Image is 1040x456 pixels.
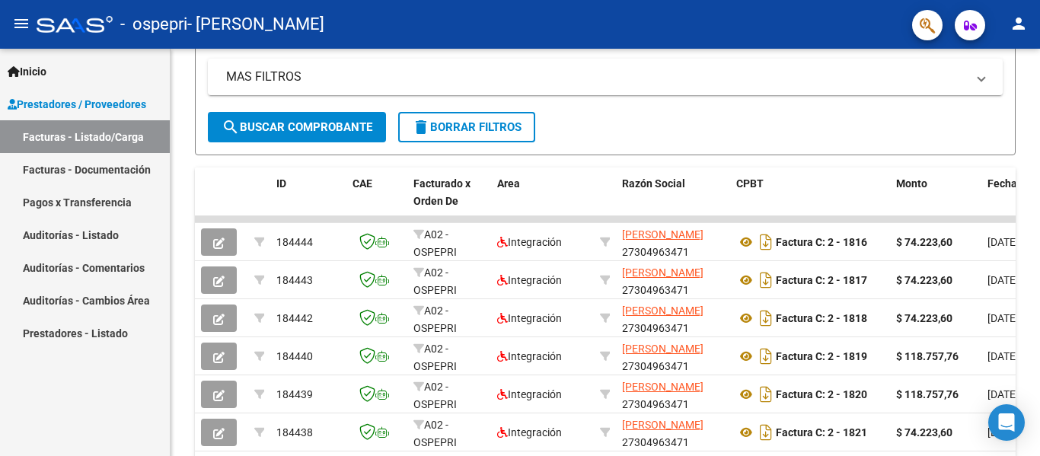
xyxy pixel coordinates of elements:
[756,230,776,254] i: Descargar documento
[413,381,457,410] span: A02 - OSPEPRI
[730,167,890,234] datatable-header-cell: CPBT
[497,426,562,438] span: Integración
[276,426,313,438] span: 184438
[988,404,1025,441] div: Open Intercom Messenger
[896,274,952,286] strong: $ 74.223,60
[276,350,313,362] span: 184440
[896,350,959,362] strong: $ 118.757,76
[8,96,146,113] span: Prestadores / Proveedores
[622,381,703,393] span: [PERSON_NAME]
[622,419,703,431] span: [PERSON_NAME]
[622,305,703,317] span: [PERSON_NAME]
[413,419,457,448] span: A02 - OSPEPRI
[756,420,776,445] i: Descargar documento
[896,236,952,248] strong: $ 74.223,60
[622,378,724,410] div: 27304963471
[276,274,313,286] span: 184443
[413,343,457,372] span: A02 - OSPEPRI
[222,118,240,136] mat-icon: search
[413,266,457,296] span: A02 - OSPEPRI
[987,388,1019,400] span: [DATE]
[413,177,471,207] span: Facturado x Orden De
[398,112,535,142] button: Borrar Filtros
[896,177,927,190] span: Monto
[497,350,562,362] span: Integración
[497,388,562,400] span: Integración
[622,228,703,241] span: [PERSON_NAME]
[346,167,407,234] datatable-header-cell: CAE
[776,350,867,362] strong: Factura C: 2 - 1819
[890,167,981,234] datatable-header-cell: Monto
[497,236,562,248] span: Integración
[622,343,703,355] span: [PERSON_NAME]
[622,302,724,334] div: 27304963471
[776,312,867,324] strong: Factura C: 2 - 1818
[987,350,1019,362] span: [DATE]
[497,312,562,324] span: Integración
[276,312,313,324] span: 184442
[776,274,867,286] strong: Factura C: 2 - 1817
[776,426,867,438] strong: Factura C: 2 - 1821
[407,167,491,234] datatable-header-cell: Facturado x Orden De
[222,120,372,134] span: Buscar Comprobante
[412,118,430,136] mat-icon: delete
[622,226,724,258] div: 27304963471
[497,177,520,190] span: Area
[896,388,959,400] strong: $ 118.757,76
[896,312,952,324] strong: $ 74.223,60
[491,167,594,234] datatable-header-cell: Area
[776,388,867,400] strong: Factura C: 2 - 1820
[896,426,952,438] strong: $ 74.223,60
[987,312,1019,324] span: [DATE]
[497,274,562,286] span: Integración
[226,69,966,85] mat-panel-title: MAS FILTROS
[353,177,372,190] span: CAE
[622,266,703,279] span: [PERSON_NAME]
[208,112,386,142] button: Buscar Comprobante
[622,416,724,448] div: 27304963471
[413,228,457,258] span: A02 - OSPEPRI
[756,268,776,292] i: Descargar documento
[987,236,1019,248] span: [DATE]
[413,305,457,334] span: A02 - OSPEPRI
[270,167,346,234] datatable-header-cell: ID
[622,264,724,296] div: 27304963471
[208,59,1003,95] mat-expansion-panel-header: MAS FILTROS
[756,306,776,330] i: Descargar documento
[756,344,776,368] i: Descargar documento
[987,274,1019,286] span: [DATE]
[736,177,764,190] span: CPBT
[622,340,724,372] div: 27304963471
[276,236,313,248] span: 184444
[622,177,685,190] span: Razón Social
[120,8,187,41] span: - ospepri
[756,382,776,407] i: Descargar documento
[987,426,1019,438] span: [DATE]
[12,14,30,33] mat-icon: menu
[187,8,324,41] span: - [PERSON_NAME]
[276,177,286,190] span: ID
[412,120,522,134] span: Borrar Filtros
[276,388,313,400] span: 184439
[1010,14,1028,33] mat-icon: person
[776,236,867,248] strong: Factura C: 2 - 1816
[616,167,730,234] datatable-header-cell: Razón Social
[8,63,46,80] span: Inicio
